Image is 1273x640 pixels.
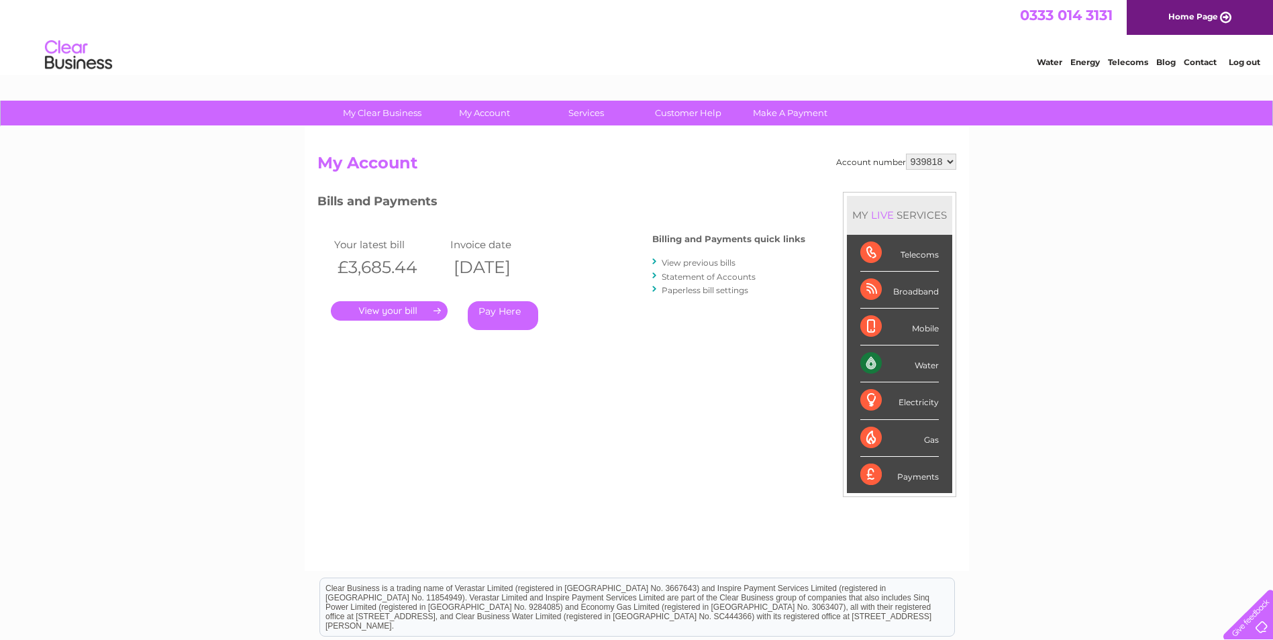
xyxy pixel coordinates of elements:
[317,154,956,179] h2: My Account
[468,301,538,330] a: Pay Here
[1070,57,1100,67] a: Energy
[331,254,448,281] th: £3,685.44
[447,235,564,254] td: Invoice date
[327,101,438,125] a: My Clear Business
[662,258,735,268] a: View previous bills
[847,196,952,234] div: MY SERVICES
[1108,57,1148,67] a: Telecoms
[1229,57,1260,67] a: Log out
[860,382,939,419] div: Electricity
[662,272,756,282] a: Statement of Accounts
[447,254,564,281] th: [DATE]
[44,35,113,76] img: logo.png
[1184,57,1217,67] a: Contact
[331,235,448,254] td: Your latest bill
[1037,57,1062,67] a: Water
[652,234,805,244] h4: Billing and Payments quick links
[860,309,939,345] div: Mobile
[317,192,805,215] h3: Bills and Payments
[860,345,939,382] div: Water
[429,101,540,125] a: My Account
[1020,7,1113,23] a: 0333 014 3131
[331,301,448,321] a: .
[860,420,939,457] div: Gas
[860,457,939,493] div: Payments
[735,101,846,125] a: Make A Payment
[836,154,956,170] div: Account number
[860,235,939,272] div: Telecoms
[320,7,954,65] div: Clear Business is a trading name of Verastar Limited (registered in [GEOGRAPHIC_DATA] No. 3667643...
[531,101,642,125] a: Services
[868,209,897,221] div: LIVE
[662,285,748,295] a: Paperless bill settings
[633,101,744,125] a: Customer Help
[860,272,939,309] div: Broadband
[1156,57,1176,67] a: Blog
